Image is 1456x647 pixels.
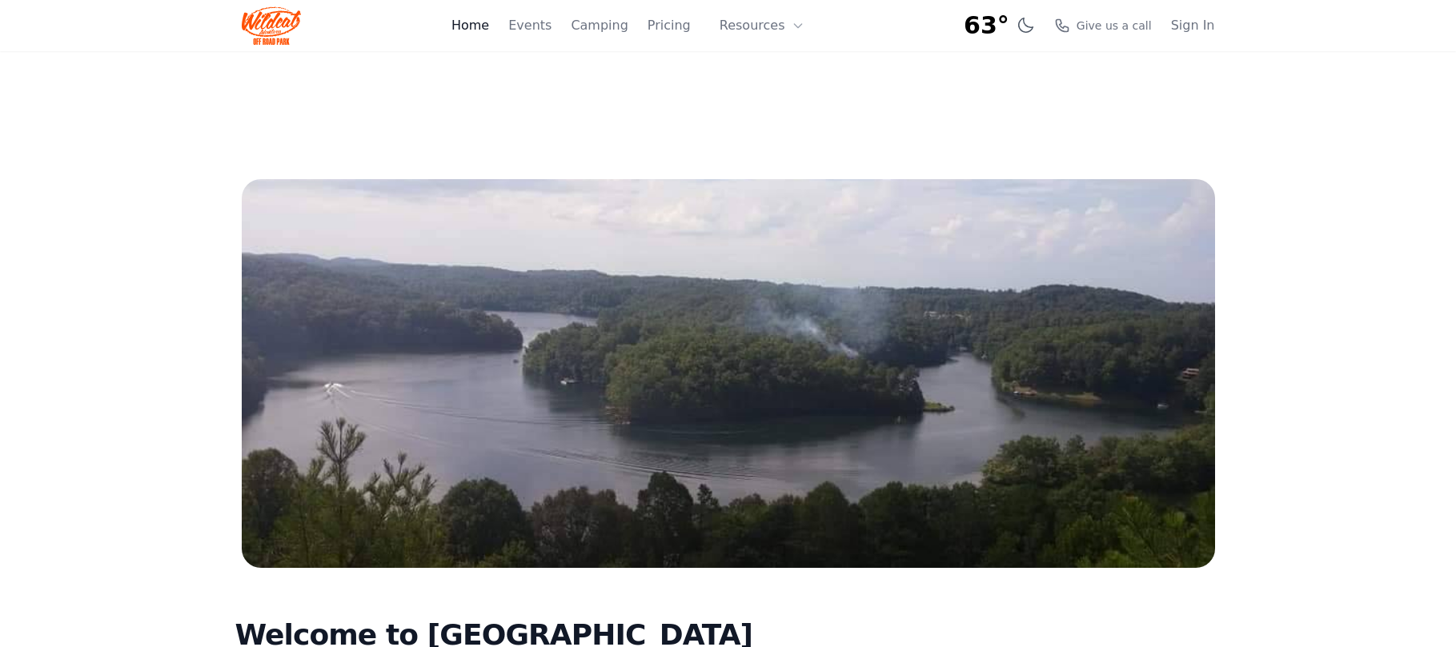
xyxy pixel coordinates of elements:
[964,11,1009,40] span: 63°
[1171,16,1215,35] a: Sign In
[1077,18,1152,34] span: Give us a call
[242,6,302,45] img: Wildcat Logo
[508,16,552,35] a: Events
[571,16,628,35] a: Camping
[451,16,489,35] a: Home
[1054,18,1152,34] a: Give us a call
[710,10,814,42] button: Resources
[648,16,691,35] a: Pricing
